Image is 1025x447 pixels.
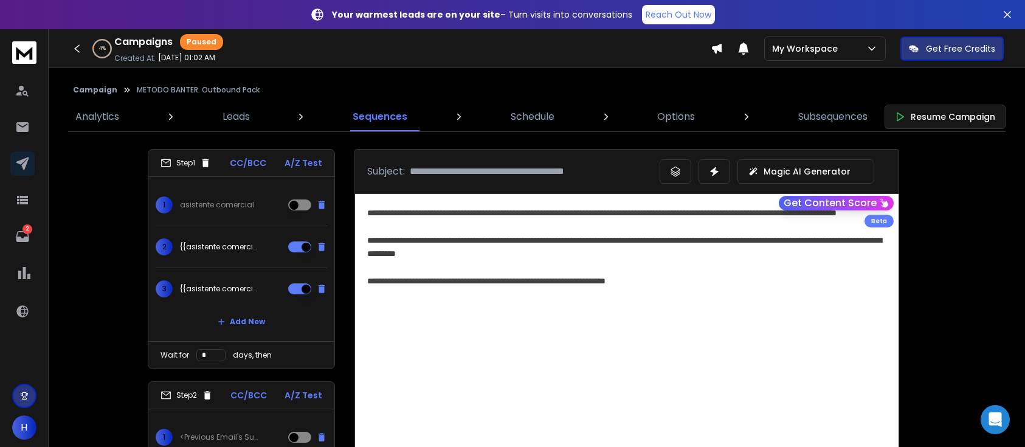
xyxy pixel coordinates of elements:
span: 3 [156,280,173,297]
button: Campaign [73,85,117,95]
strong: Your warmest leads are on your site [332,9,500,21]
span: 1 [156,429,173,446]
div: Beta [865,215,894,227]
p: My Workspace [772,43,843,55]
a: Options [650,102,702,131]
a: Analytics [68,102,126,131]
button: Add New [208,310,275,334]
a: 2 [10,224,35,249]
p: days, then [233,350,272,360]
span: 2 [156,238,173,255]
p: Get Free Credits [926,43,995,55]
p: asistente comercial [180,200,254,210]
p: – Turn visits into conversations [332,9,632,21]
p: Reach Out Now [646,9,711,21]
div: Step 2 [160,390,213,401]
p: Subsequences [798,109,868,124]
button: H [12,415,36,440]
a: Subsequences [791,102,875,131]
p: Subject: [367,164,405,179]
p: 4 % [99,45,106,52]
h1: Campaigns [114,35,173,49]
p: Created At: [114,54,156,63]
p: <Previous Email's Subject> [180,432,258,442]
p: CC/BCC [230,157,266,169]
span: 1 [156,196,173,213]
p: {{asistente comercial |asistencia comercial|asistente para ventas|asistente freelance|asistente e... [180,284,258,294]
p: A/Z Test [285,157,322,169]
button: Resume Campaign [885,105,1006,129]
p: Sequences [353,109,407,124]
img: logo [12,41,36,64]
a: Reach Out Now [642,5,715,24]
div: Step 1 [160,158,211,168]
a: Sequences [345,102,415,131]
p: Options [657,109,695,124]
p: A/Z Test [285,389,322,401]
p: Analytics [75,109,119,124]
p: {{asistente comercial |asistencia comercial|asistente para ventas|asistente freelance|asistente e... [180,242,258,252]
p: Leads [223,109,250,124]
button: Get Free Credits [900,36,1004,61]
div: Open Intercom Messenger [981,405,1010,434]
p: Magic AI Generator [764,165,851,178]
p: [DATE] 01:02 AM [158,53,215,63]
a: Leads [215,102,257,131]
p: CC/BCC [230,389,267,401]
li: Step1CC/BCCA/Z Test1asistente comercial2{{asistente comercial |asistencia comercial|asistente par... [148,149,335,369]
button: Magic AI Generator [737,159,874,184]
button: Get Content Score [779,196,894,210]
p: METODO BANTER. Outbound Pack [137,85,260,95]
p: Wait for [160,350,189,360]
a: Schedule [503,102,562,131]
p: 2 [22,224,32,234]
div: Paused [180,34,223,50]
p: Schedule [511,109,554,124]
